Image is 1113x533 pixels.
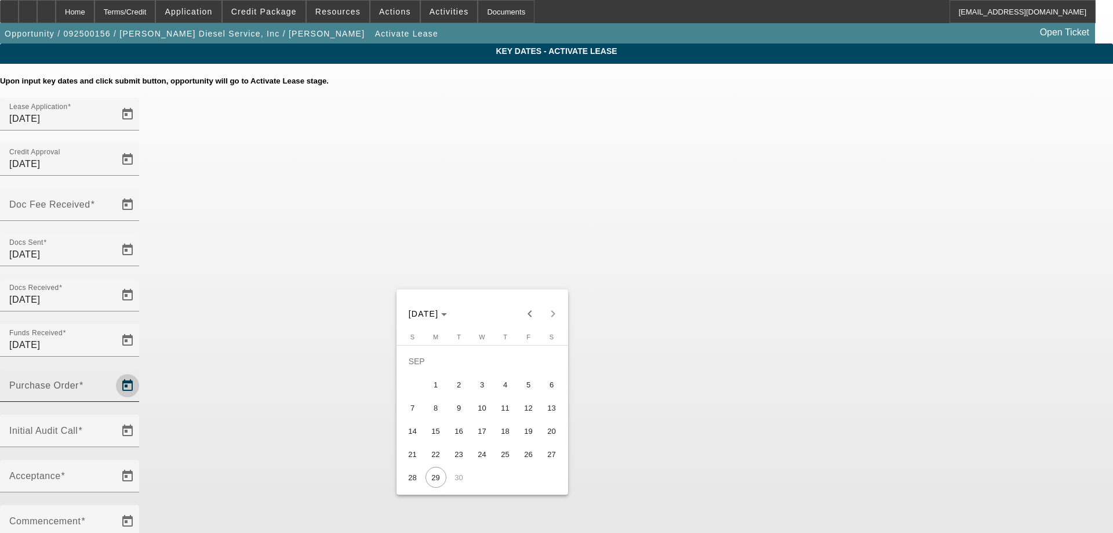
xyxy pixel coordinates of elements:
span: W [479,333,485,340]
button: September 20, 2025 [540,419,563,443]
button: September 14, 2025 [401,419,424,443]
span: 22 [425,444,446,465]
span: 5 [518,374,539,395]
span: 24 [472,444,493,465]
span: 16 [449,420,470,441]
span: 3 [472,374,493,395]
span: 10 [472,397,493,418]
button: September 28, 2025 [401,466,424,489]
span: M [433,333,438,340]
span: 2 [449,374,470,395]
span: T [457,333,461,340]
span: 21 [402,444,423,465]
button: September 25, 2025 [494,443,517,466]
button: Previous month [518,302,541,325]
button: September 3, 2025 [471,373,494,396]
button: September 12, 2025 [517,396,540,419]
button: September 24, 2025 [471,443,494,466]
span: F [526,333,530,340]
span: 25 [495,444,516,465]
button: September 26, 2025 [517,443,540,466]
button: September 6, 2025 [540,373,563,396]
button: September 29, 2025 [424,466,448,489]
button: September 27, 2025 [540,443,563,466]
button: September 19, 2025 [517,419,540,443]
button: September 22, 2025 [424,443,448,466]
button: September 8, 2025 [424,396,448,419]
td: SEP [401,350,563,373]
span: 4 [495,374,516,395]
span: 26 [518,444,539,465]
button: September 30, 2025 [448,466,471,489]
span: 14 [402,420,423,441]
span: 15 [425,420,446,441]
button: September 9, 2025 [448,396,471,419]
span: 27 [541,444,562,465]
span: 18 [495,420,516,441]
span: 9 [449,397,470,418]
span: S [410,333,414,340]
button: September 21, 2025 [401,443,424,466]
span: 7 [402,397,423,418]
button: September 2, 2025 [448,373,471,396]
span: [DATE] [409,309,439,318]
button: September 13, 2025 [540,396,563,419]
span: 19 [518,420,539,441]
button: September 15, 2025 [424,419,448,443]
button: September 11, 2025 [494,396,517,419]
span: 17 [472,420,493,441]
span: 29 [425,467,446,488]
button: September 5, 2025 [517,373,540,396]
button: September 23, 2025 [448,443,471,466]
span: 8 [425,397,446,418]
span: S [550,333,554,340]
span: 13 [541,397,562,418]
span: 11 [495,397,516,418]
button: September 10, 2025 [471,396,494,419]
span: 12 [518,397,539,418]
button: September 1, 2025 [424,373,448,396]
span: 1 [425,374,446,395]
span: 6 [541,374,562,395]
span: T [503,333,507,340]
span: 30 [449,467,470,488]
button: September 16, 2025 [448,419,471,443]
span: 20 [541,420,562,441]
button: September 4, 2025 [494,373,517,396]
span: 23 [449,444,470,465]
button: September 7, 2025 [401,396,424,419]
button: September 18, 2025 [494,419,517,443]
span: 28 [402,467,423,488]
button: Choose month and year [404,303,452,324]
button: September 17, 2025 [471,419,494,443]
